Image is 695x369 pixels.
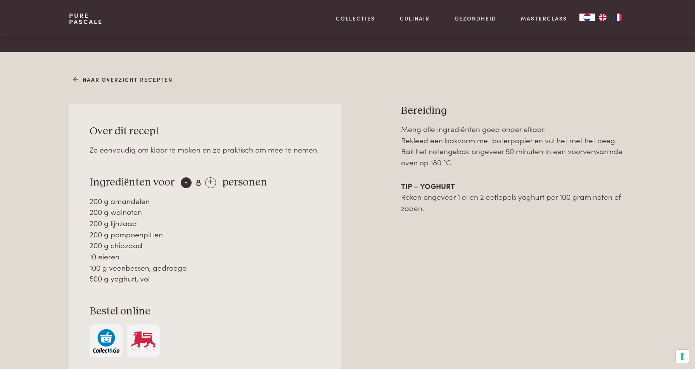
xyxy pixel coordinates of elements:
div: Zo eenvoudig om klaar te maken en zo praktisch om mee te nemen. [90,144,321,155]
a: PurePascale [69,12,103,25]
a: Masterclass [521,14,567,22]
div: 200 g chiazaad [90,240,321,251]
img: Delhaize [130,329,156,353]
a: Gezondheid [455,14,496,22]
span: 8 [196,175,201,188]
button: Uw voorkeuren voor toestemming voor trackingtechnologieën [676,350,689,363]
span: Ingrediënten voor [90,177,175,188]
h3: Over dit recept [90,125,321,138]
div: 200 g pompoenpitten [90,229,321,240]
p: Meng alle ingrediënten goed onder elkaar. Bekleed een bakvorm met boterpapier en vul het met het ... [401,124,626,168]
a: Culinair [400,14,430,22]
p: Reken ongeveer 1 ei en 2 eetlepels yoghurt per 100 gram noten of zaden. [401,180,626,214]
a: NL [579,14,595,21]
div: + [205,177,216,188]
div: 200 g lijnzaad [90,218,321,229]
img: c308188babc36a3a401bcb5cb7e020f4d5ab42f7cacd8327e500463a43eeb86c.svg [93,329,119,353]
div: 500 g yoghurt, vol [90,273,321,284]
div: 10 eieren [90,251,321,262]
div: - [181,177,192,188]
div: 100 g veenbessen, gedroogd [90,262,321,273]
a: Naar overzicht recepten [73,76,173,84]
ul: Language list [595,14,626,21]
a: Collecties [336,14,375,22]
div: Language [579,14,595,21]
a: FR [610,14,626,21]
aside: Language selected: Nederlands [579,14,626,21]
span: personen [222,177,267,188]
h3: Bestel online [90,305,321,318]
div: 200 g walnoten [90,206,321,218]
div: 200 g amandelen [90,196,321,207]
h3: Bereiding [401,104,626,118]
strong: TIP – YOGHURT [401,180,455,191]
a: EN [595,14,610,21]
